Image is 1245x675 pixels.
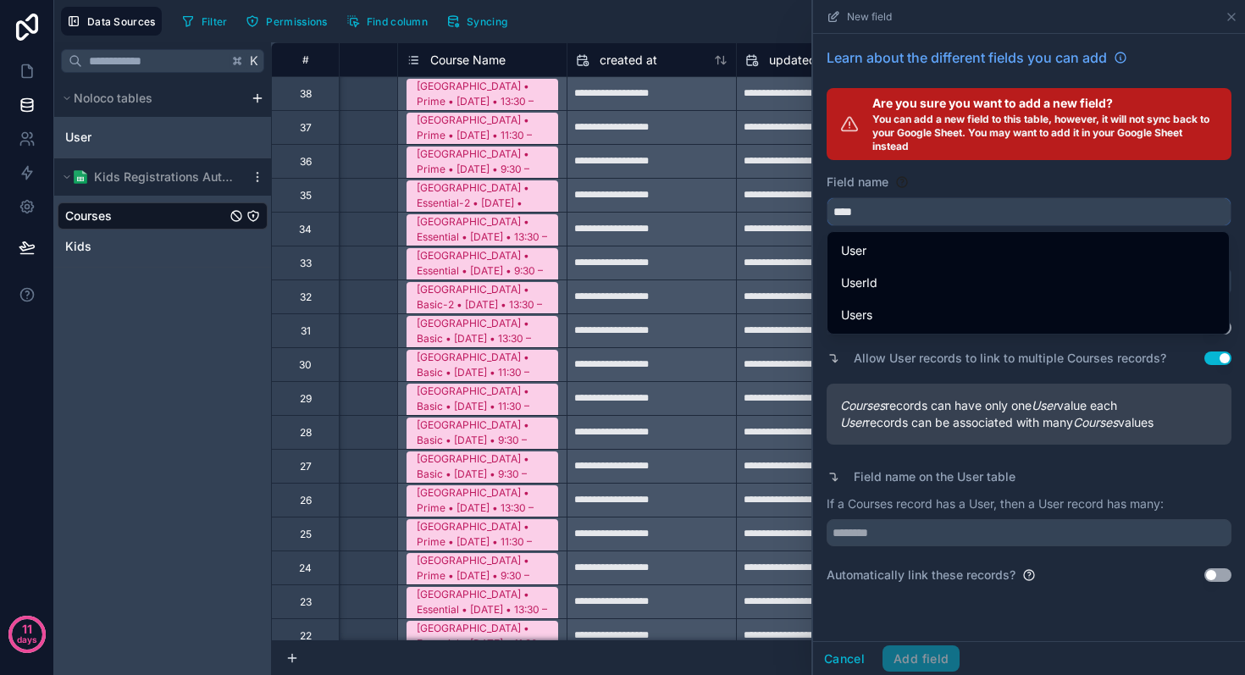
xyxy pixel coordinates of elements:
div: User [58,124,268,151]
span: UserId [841,273,877,293]
button: Filter [175,8,234,34]
div: 36 [300,155,312,169]
span: Kids [65,238,91,255]
span: records can be associated with many values [840,414,1218,431]
label: Field name [827,174,888,191]
div: 33 [300,257,312,270]
span: Course Name [430,52,506,69]
div: 28 [300,426,312,440]
div: 30 [299,358,312,372]
p: days [17,628,37,651]
span: Noloco tables [74,90,152,107]
span: You can add a new field to this table, however, it will not sync back to your Google Sheet. You m... [872,113,1218,153]
button: Permissions [240,8,333,34]
button: Noloco tables [58,86,244,110]
span: K [248,55,260,67]
span: Find column [367,15,428,28]
span: User [65,129,91,146]
div: 38 [300,87,312,101]
a: Syncing [440,8,520,34]
a: User [65,129,209,146]
div: 35 [300,189,312,202]
div: 32 [300,290,312,304]
p: 11 [22,621,32,638]
div: Courses [58,202,268,230]
p: If a Courses record has a User, then a User record has many: [827,495,1231,512]
span: Permissions [266,15,327,28]
span: User [841,241,866,261]
label: Automatically link these records? [827,567,1015,584]
div: # [285,53,326,66]
button: Syncing [440,8,513,34]
button: Data Sources [61,7,162,36]
a: Permissions [240,8,340,34]
div: 31 [301,324,311,338]
span: Courses [65,207,112,224]
img: Google Sheets logo [74,170,87,184]
em: Courses [840,398,885,412]
div: 23 [300,595,312,609]
em: Courses [1073,415,1118,429]
span: New field [847,10,892,24]
a: Learn about the different fields you can add [827,47,1127,68]
a: Kids [65,238,226,255]
span: records can have only one value each [840,397,1218,414]
div: 22 [300,629,312,643]
span: Kids Registrations Autumn 2025 [94,169,236,185]
span: created at [600,52,657,69]
div: 26 [300,494,312,507]
label: Allow User records to link to multiple Courses records? [854,350,1166,367]
div: 24 [299,562,312,575]
div: 29 [300,392,312,406]
span: Learn about the different fields you can add [827,47,1107,68]
div: Kids [58,233,268,260]
span: Filter [202,15,228,28]
span: Syncing [467,15,507,28]
label: Field name on the User table [854,468,1015,485]
div: 34 [299,223,312,236]
div: 27 [300,460,312,473]
em: User [840,415,866,429]
span: Data Sources [87,15,156,28]
span: Are you sure you want to add a new field? [872,95,1218,112]
button: Find column [340,8,434,34]
button: Google Sheets logoKids Registrations Autumn 2025 [58,165,244,189]
span: Users [841,305,872,325]
div: 25 [300,528,312,541]
a: Courses [65,207,226,224]
span: updated at [769,52,831,69]
div: 37 [300,121,312,135]
em: User [1032,398,1057,412]
button: Cancel [813,645,876,672]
